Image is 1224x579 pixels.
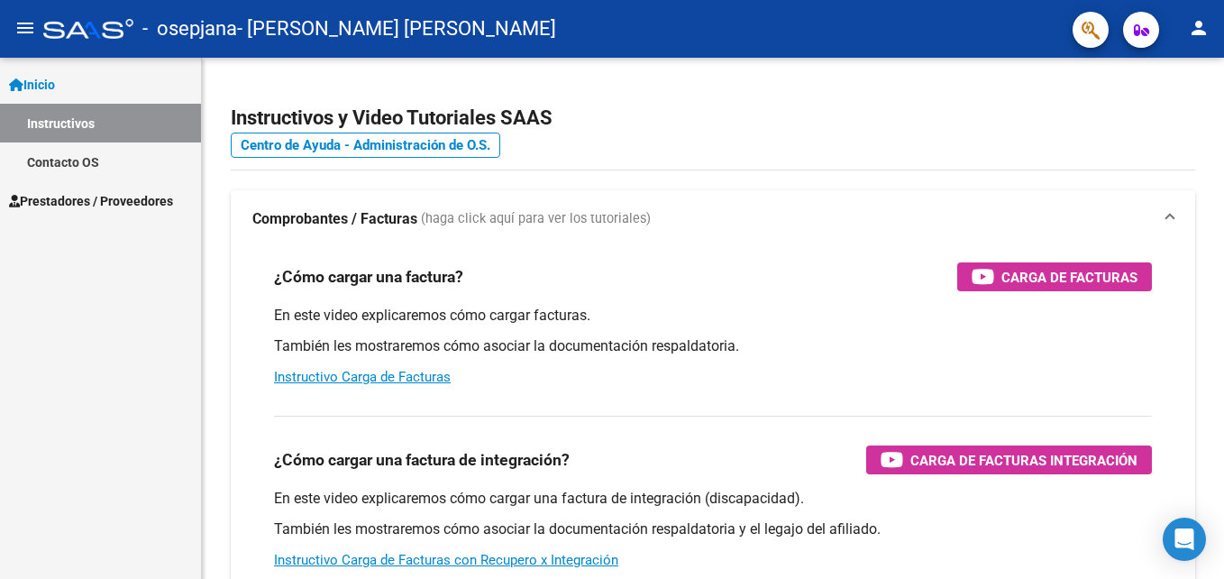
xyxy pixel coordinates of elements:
[9,75,55,95] span: Inicio
[142,9,237,49] span: - osepjana
[237,9,556,49] span: - [PERSON_NAME] [PERSON_NAME]
[957,262,1152,291] button: Carga de Facturas
[274,369,451,385] a: Instructivo Carga de Facturas
[1188,17,1210,39] mat-icon: person
[14,17,36,39] mat-icon: menu
[274,447,570,473] h3: ¿Cómo cargar una factura de integración?
[231,133,500,158] a: Centro de Ayuda - Administración de O.S.
[274,336,1152,356] p: También les mostraremos cómo asociar la documentación respaldatoria.
[910,449,1137,472] span: Carga de Facturas Integración
[421,209,651,229] span: (haga click aquí para ver los tutoriales)
[231,190,1195,248] mat-expansion-panel-header: Comprobantes / Facturas (haga click aquí para ver los tutoriales)
[9,191,173,211] span: Prestadores / Proveedores
[252,209,417,229] strong: Comprobantes / Facturas
[231,101,1195,135] h2: Instructivos y Video Tutoriales SAAS
[274,264,463,289] h3: ¿Cómo cargar una factura?
[1001,266,1137,289] span: Carga de Facturas
[866,446,1152,474] button: Carga de Facturas Integración
[1163,518,1206,561] div: Open Intercom Messenger
[274,489,1152,509] p: En este video explicaremos cómo cargar una factura de integración (discapacidad).
[274,552,618,568] a: Instructivo Carga de Facturas con Recupero x Integración
[274,519,1152,539] p: También les mostraremos cómo asociar la documentación respaldatoria y el legajo del afiliado.
[274,306,1152,326] p: En este video explicaremos cómo cargar facturas.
